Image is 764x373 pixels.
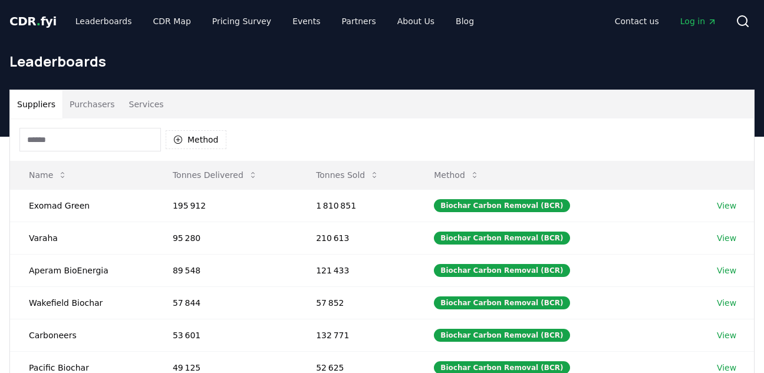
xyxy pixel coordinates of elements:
[434,232,569,245] div: Biochar Carbon Removal (BCR)
[332,11,386,32] a: Partners
[605,11,668,32] a: Contact us
[10,189,154,222] td: Exomad Green
[203,11,281,32] a: Pricing Survey
[10,319,154,351] td: Carboneers
[166,130,226,149] button: Method
[10,286,154,319] td: Wakefield Biochar
[154,189,297,222] td: 195 912
[297,222,415,254] td: 210 613
[717,297,736,309] a: View
[717,200,736,212] a: View
[717,329,736,341] a: View
[154,319,297,351] td: 53 601
[434,329,569,342] div: Biochar Carbon Removal (BCR)
[297,319,415,351] td: 132 771
[297,189,415,222] td: 1 810 851
[717,265,736,276] a: View
[154,286,297,319] td: 57 844
[434,199,569,212] div: Biochar Carbon Removal (BCR)
[9,13,57,29] a: CDR.fyi
[122,90,171,118] button: Services
[66,11,141,32] a: Leaderboards
[163,163,267,187] button: Tonnes Delivered
[434,296,569,309] div: Biochar Carbon Removal (BCR)
[680,15,717,27] span: Log in
[307,163,388,187] button: Tonnes Sold
[605,11,726,32] nav: Main
[19,163,77,187] button: Name
[434,264,569,277] div: Biochar Carbon Removal (BCR)
[424,163,489,187] button: Method
[154,222,297,254] td: 95 280
[10,222,154,254] td: Varaha
[671,11,726,32] a: Log in
[9,14,57,28] span: CDR fyi
[9,52,755,71] h1: Leaderboards
[154,254,297,286] td: 89 548
[62,90,122,118] button: Purchasers
[144,11,200,32] a: CDR Map
[10,254,154,286] td: Aperam BioEnergia
[66,11,483,32] nav: Main
[37,14,41,28] span: .
[446,11,483,32] a: Blog
[283,11,330,32] a: Events
[10,90,62,118] button: Suppliers
[297,286,415,319] td: 57 852
[717,232,736,244] a: View
[388,11,444,32] a: About Us
[297,254,415,286] td: 121 433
